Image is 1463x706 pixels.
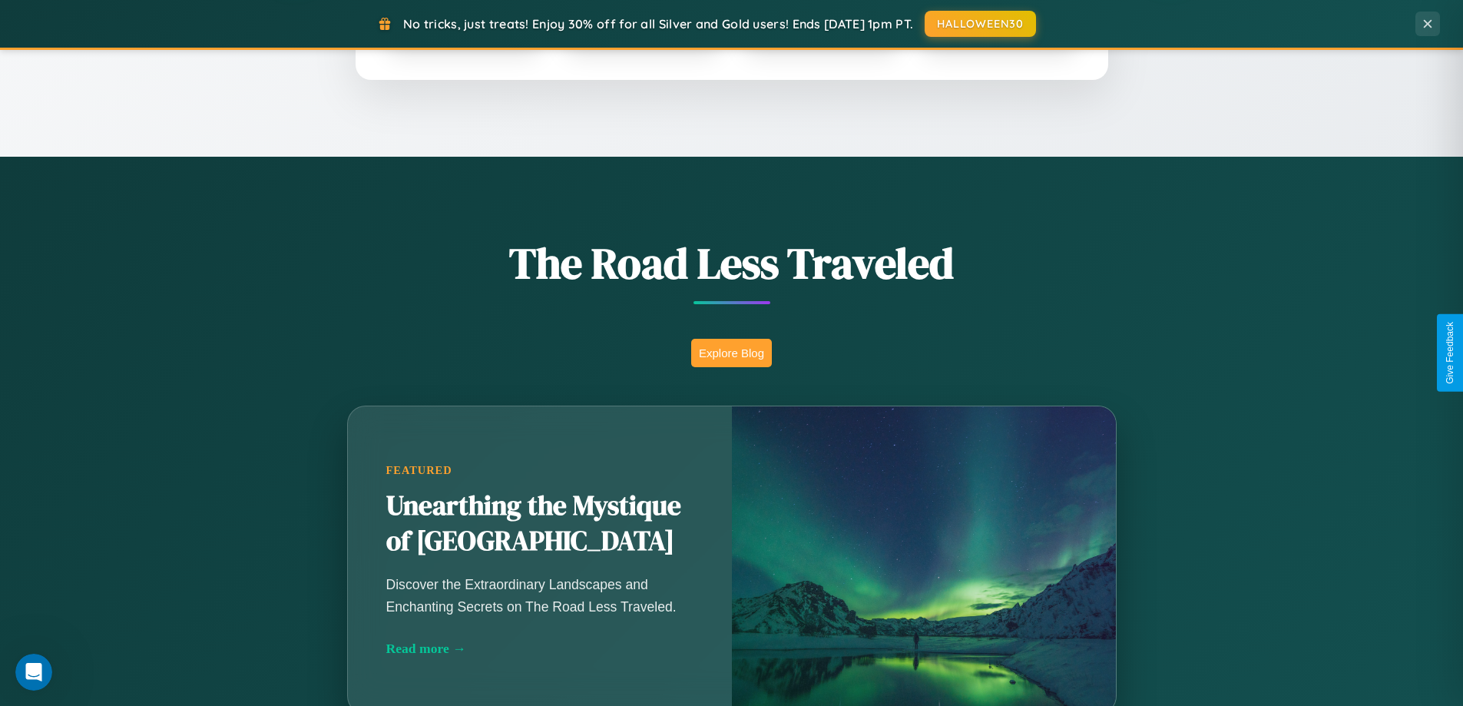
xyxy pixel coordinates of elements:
button: Explore Blog [691,339,772,367]
div: Read more → [386,641,693,657]
span: No tricks, just treats! Enjoy 30% off for all Silver and Gold users! Ends [DATE] 1pm PT. [403,16,913,31]
h2: Unearthing the Mystique of [GEOGRAPHIC_DATA] [386,489,693,559]
p: Discover the Extraordinary Landscapes and Enchanting Secrets on The Road Less Traveled. [386,574,693,617]
h1: The Road Less Traveled [271,234,1193,293]
iframe: Intercom live chat [15,654,52,691]
button: HALLOWEEN30 [925,11,1036,37]
div: Give Feedback [1445,322,1455,384]
div: Featured [386,464,693,477]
